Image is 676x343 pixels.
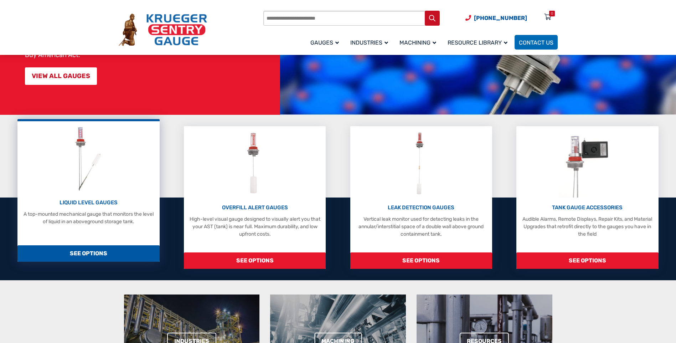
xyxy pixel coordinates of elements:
[17,119,159,262] a: Liquid Level Gauges LIQUID LEVEL GAUGES A top-mounted mechanical gauge that monitors the level of...
[184,126,326,269] a: Overfill Alert Gauges OVERFILL ALERT GAUGES High-level visual gauge designed to visually alert yo...
[306,34,346,51] a: Gauges
[239,130,271,198] img: Overfill Alert Gauges
[310,39,339,46] span: Gauges
[407,130,435,198] img: Leak Detection Gauges
[350,39,388,46] span: Industries
[515,35,558,50] a: Contact Us
[17,245,159,262] span: SEE OPTIONS
[519,39,553,46] span: Contact Us
[474,15,527,21] span: [PHONE_NUMBER]
[25,16,277,58] p: At [PERSON_NAME] Sentry Gauge, for over 75 years we have manufactured over three million liquid-l...
[516,252,658,269] span: SEE OPTIONS
[187,204,322,212] p: OVERFILL ALERT GAUGES
[69,125,107,193] img: Liquid Level Gauges
[520,204,655,212] p: TANK GAUGE ACCESSORIES
[551,11,553,16] div: 0
[395,34,443,51] a: Machining
[465,14,527,22] a: Phone Number (920) 434-8860
[350,126,492,269] a: Leak Detection Gauges LEAK DETECTION GAUGES Vertical leak monitor used for detecting leaks in the...
[354,215,489,238] p: Vertical leak monitor used for detecting leaks in the annular/interstitial space of a double wall...
[119,14,207,46] img: Krueger Sentry Gauge
[21,199,156,207] p: LIQUID LEVEL GAUGES
[21,210,156,225] p: A top-mounted mechanical gauge that monitors the level of liquid in an aboveground storage tank.
[559,130,616,198] img: Tank Gauge Accessories
[187,215,322,238] p: High-level visual gauge designed to visually alert you that your AST (tank) is near full. Maximum...
[448,39,507,46] span: Resource Library
[350,252,492,269] span: SEE OPTIONS
[354,204,489,212] p: LEAK DETECTION GAUGES
[346,34,395,51] a: Industries
[184,252,326,269] span: SEE OPTIONS
[516,126,658,269] a: Tank Gauge Accessories TANK GAUGE ACCESSORIES Audible Alarms, Remote Displays, Repair Kits, and M...
[25,67,97,85] a: VIEW ALL GAUGES
[399,39,436,46] span: Machining
[520,215,655,238] p: Audible Alarms, Remote Displays, Repair Kits, and Material Upgrades that retrofit directly to the...
[443,34,515,51] a: Resource Library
